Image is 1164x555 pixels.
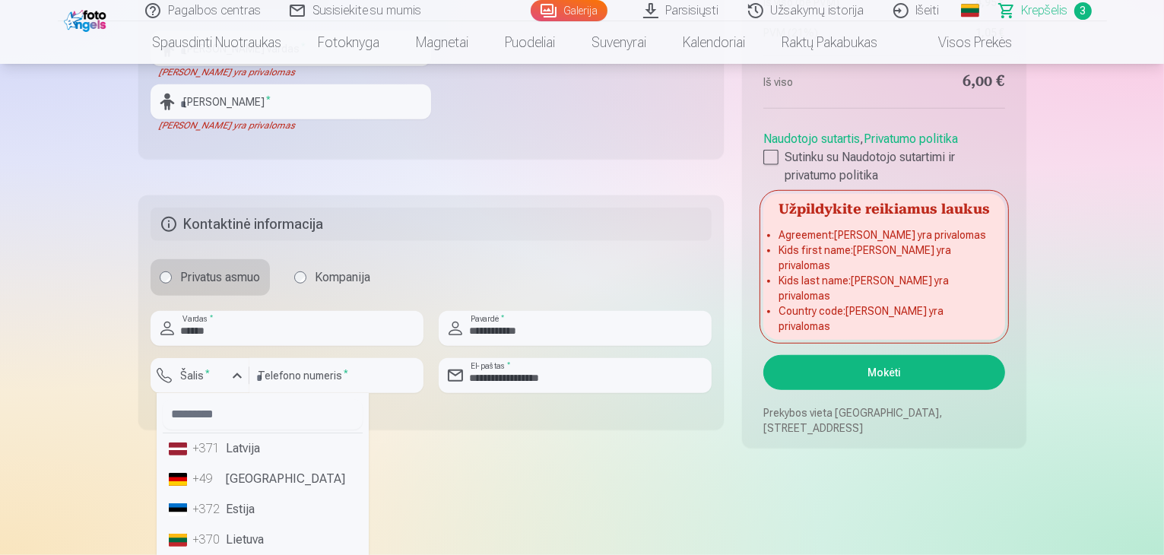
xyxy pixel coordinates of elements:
div: [PERSON_NAME] yra privalomas [151,66,431,78]
label: Šalis [175,368,217,383]
label: Kompanija [285,259,380,296]
li: Estija [163,494,363,525]
li: Country code : [PERSON_NAME] yra privalomas [779,303,989,334]
li: Kids last name : [PERSON_NAME] yra privalomas [779,273,989,303]
li: Lietuva [163,525,363,555]
div: , [763,124,1004,185]
a: Privatumo politika [864,132,958,146]
div: [PERSON_NAME] yra privalomas [151,393,249,417]
div: [PERSON_NAME] yra privalomas [151,119,431,132]
div: +49 [193,470,224,488]
span: 3 [1074,2,1092,20]
a: Puodeliai [487,21,573,64]
input: Kompanija [294,271,306,284]
dd: 6,00 € [892,71,1005,93]
a: Visos prekės [896,21,1030,64]
input: Privatus asmuo [160,271,172,284]
button: Šalis* [151,358,249,393]
a: Spausdinti nuotraukas [134,21,300,64]
label: Sutinku su Naudotojo sutartimi ir privatumo politika [763,148,1004,185]
div: +372 [193,500,224,519]
h5: Kontaktinė informacija [151,208,712,241]
span: Krepšelis [1022,2,1068,20]
div: +371 [193,439,224,458]
a: Raktų pakabukas [763,21,896,64]
li: Agreement : [PERSON_NAME] yra privalomas [779,227,989,243]
a: Fotoknyga [300,21,398,64]
button: Mokėti [763,355,1004,390]
li: Kids first name : [PERSON_NAME] yra privalomas [779,243,989,273]
a: Suvenyrai [573,21,664,64]
label: Privatus asmuo [151,259,270,296]
p: Prekybos vieta [GEOGRAPHIC_DATA], [STREET_ADDRESS] [763,405,1004,436]
a: Magnetai [398,21,487,64]
h5: Užpildykite reikiamus laukus [763,194,1004,221]
div: +370 [193,531,224,549]
dt: Iš viso [763,71,877,93]
li: Latvija [163,433,363,464]
a: Kalendoriai [664,21,763,64]
img: /fa2 [64,6,110,32]
li: [GEOGRAPHIC_DATA] [163,464,363,494]
a: Naudotojo sutartis [763,132,860,146]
